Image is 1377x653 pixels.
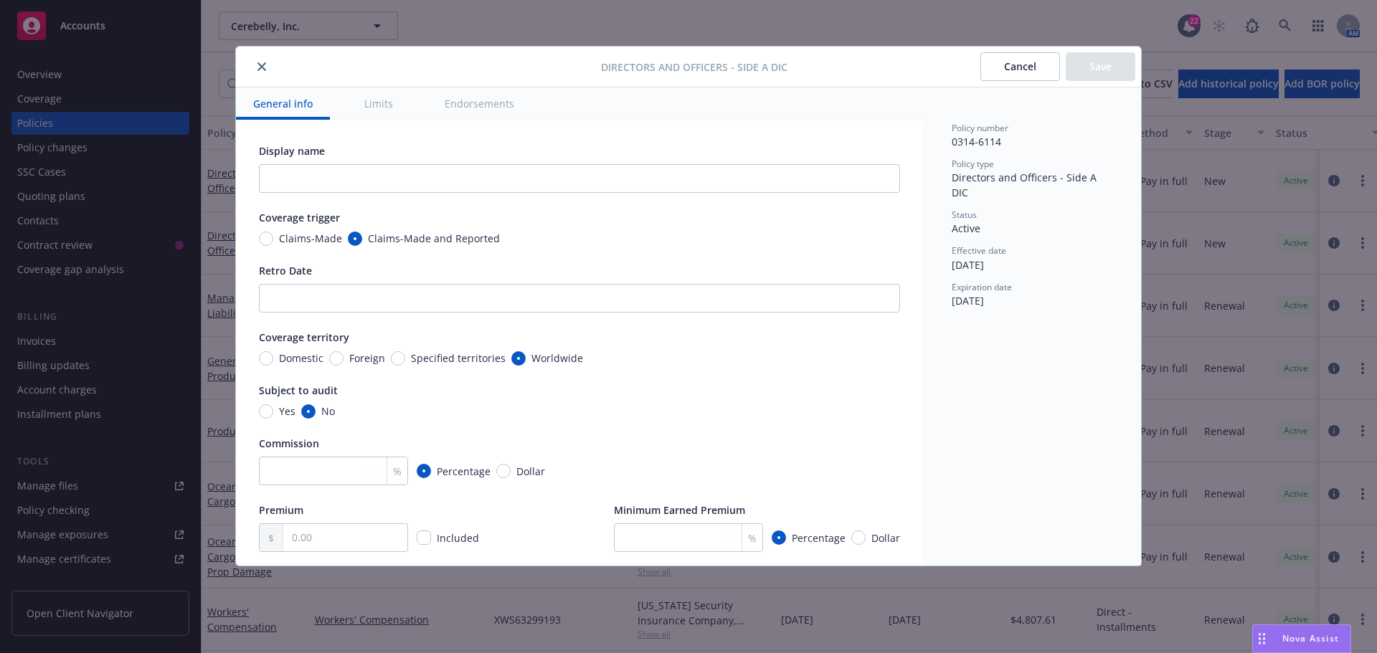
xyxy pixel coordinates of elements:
[952,258,984,272] span: [DATE]
[952,281,1012,293] span: Expiration date
[301,404,316,419] input: No
[393,464,402,479] span: %
[952,221,980,235] span: Active
[601,59,787,75] span: Directors and Officers - Side A DIC
[871,530,900,545] span: Dollar
[411,351,506,366] span: Specified territories
[614,503,745,517] span: Minimum Earned Premium
[279,404,295,419] span: Yes
[349,351,385,366] span: Foreign
[496,464,511,478] input: Dollar
[329,351,344,366] input: Foreign
[952,244,1006,257] span: Effective date
[279,231,342,246] span: Claims-Made
[980,52,1060,81] button: Cancel
[236,87,330,120] button: General info
[368,231,500,246] span: Claims-Made and Reported
[516,464,545,479] span: Dollar
[531,351,583,366] span: Worldwide
[1253,625,1271,652] div: Drag to move
[437,531,479,545] span: Included
[952,122,1008,134] span: Policy number
[259,503,303,517] span: Premium
[259,144,325,158] span: Display name
[952,135,1001,148] span: 0314-6114
[347,87,410,120] button: Limits
[792,530,846,545] span: Percentage
[259,211,340,224] span: Coverage trigger
[259,404,273,419] input: Yes
[259,232,273,246] input: Claims-Made
[391,351,405,366] input: Specified territories
[321,404,335,419] span: No
[437,464,491,479] span: Percentage
[772,530,786,545] input: Percentage
[511,351,526,366] input: Worldwide
[279,351,323,366] span: Domestic
[259,264,312,277] span: Retro Date
[417,464,431,478] input: Percentage
[748,530,757,545] span: %
[348,232,362,246] input: Claims-Made and Reported
[283,524,407,551] input: 0.00
[259,383,338,397] span: Subject to audit
[952,158,994,170] span: Policy type
[259,330,349,344] span: Coverage territory
[952,209,977,221] span: Status
[851,530,866,545] input: Dollar
[952,294,984,308] span: [DATE]
[427,87,531,120] button: Endorsements
[952,171,1099,199] span: Directors and Officers - Side A DIC
[259,351,273,366] input: Domestic
[253,58,270,75] button: close
[1252,624,1351,653] button: Nova Assist
[259,437,319,450] span: Commission
[1282,632,1339,644] span: Nova Assist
